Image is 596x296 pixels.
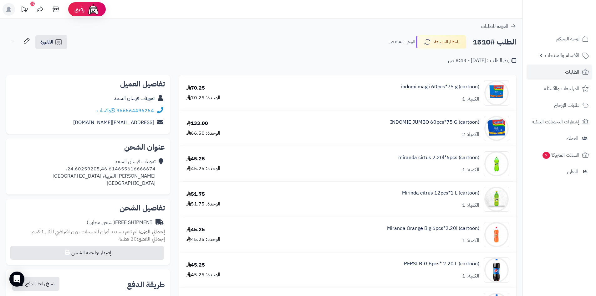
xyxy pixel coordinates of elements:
[32,228,137,236] span: لم تقم بتحديد أوزان للمنتجات ، وزن افتراضي للكل 1 كجم
[74,6,84,13] span: رفيق
[127,281,165,288] h2: طريقة الدفع
[11,143,165,151] h2: عنوان الشحن
[543,152,550,159] span: 7
[527,148,592,163] a: السلات المتروكة7
[481,23,516,30] a: العودة للطلبات
[401,83,479,91] a: indomi magli 60pcs*75 g (cartoon)
[484,116,509,141] img: 1747283225-Screenshot%202025-05-15%20072245-90x90.jpg
[186,120,208,127] div: 133.00
[527,65,592,80] a: الطلبات
[35,35,67,49] a: الفاتورة
[402,190,479,197] a: Mirinda citrus 12pcs*1 L (cartoon)
[532,117,579,126] span: إشعارات التحويلات البنكية
[527,164,592,179] a: التقارير
[404,260,479,267] a: PEPSI BIG 6pcs* 2.20 L (cartoon)
[186,191,205,198] div: 51.75
[484,80,509,106] img: 1747282501-49GxOi1ivnSFmiOaJUuMSRkWbJcibU5M-90x90.jpg
[527,114,592,129] a: إشعارات التحويلات البنكية
[416,35,466,49] button: بانتظار المراجعة
[545,51,579,60] span: الأقسام والمنتجات
[11,204,165,212] h2: تفاصيل الشحن
[186,262,205,269] div: 45.25
[9,272,24,287] div: Open Intercom Messenger
[87,3,99,16] img: ai-face.png
[12,277,59,291] button: نسخ رابط الدفع
[186,85,205,92] div: 70.25
[527,131,592,146] a: العملاء
[473,36,516,49] h2: الطلب #1510
[10,246,164,260] button: إصدار بوليصة الشحن
[137,235,165,243] strong: إجمالي القطع:
[567,167,578,176] span: التقارير
[556,34,579,43] span: لوحة التحكم
[97,107,115,114] a: واتساب
[544,84,579,93] span: المراجعات والأسئلة
[40,38,53,46] span: الفاتورة
[87,219,152,226] div: FREE SHIPMENT
[139,228,165,236] strong: إجمالي الوزن:
[186,226,205,233] div: 45.25
[462,202,479,209] div: الكمية: 1
[462,273,479,280] div: الكمية: 1
[186,271,220,278] div: الوحدة: 45.25
[186,130,220,137] div: الوحدة: 66.50
[387,225,479,232] a: Miranda Orange Big 6pcs*2.20l (cartoon)
[462,131,479,138] div: الكمية: 2
[116,107,154,114] a: 966564496254
[565,68,579,76] span: الطلبات
[566,134,578,143] span: العملاء
[484,257,509,283] img: 1747594021-514wrKpr-GL._AC_SL1500-90x90.jpg
[481,23,508,30] span: العودة للطلبات
[186,165,220,172] div: الوحدة: 45.25
[25,280,54,288] span: نسخ رابط الدفع
[30,2,35,6] div: 10
[554,101,579,110] span: طلبات الإرجاع
[186,200,220,208] div: الوحدة: 51.75
[527,31,592,46] a: لوحة التحكم
[186,94,220,101] div: الوحدة: 70.25
[484,187,509,212] img: 1747566256-XP8G23evkchGmxKUr8YaGb2gsq2hZno4-90x90.jpg
[462,166,479,174] div: الكمية: 1
[527,98,592,113] a: طلبات الإرجاع
[389,39,415,45] small: اليوم - 8:43 ص
[17,3,32,17] a: تحديثات المنصة
[462,96,479,103] div: الكمية: 1
[11,80,165,88] h2: تفاصيل العميل
[114,95,155,102] a: تموينات فرسان السعد
[119,235,165,243] small: 20 قطعة
[484,151,509,176] img: 1747544486-c60db756-6ee7-44b0-a7d4-ec449800-90x90.jpg
[390,119,479,126] a: INDOMIE JUMBO 60pcs*75 G (cartoon)
[73,119,154,126] a: [EMAIL_ADDRESS][DOMAIN_NAME]
[542,151,579,159] span: السلات المتروكة
[484,222,509,247] img: 1747574203-8a7d3ffb-4f3f-4704-a106-a98e4bc3-90x90.jpg
[53,158,155,187] div: تموينات فرسان السعد 24.60259205,46.614655616666674، [PERSON_NAME] الغربية، [GEOGRAPHIC_DATA] [GEO...
[186,236,220,243] div: الوحدة: 45.25
[186,155,205,163] div: 45.25
[462,237,479,244] div: الكمية: 1
[398,154,479,161] a: miranda cirtus 2.20l*6pcs (cartoon)
[87,219,115,226] span: ( شحن مجاني )
[527,81,592,96] a: المراجعات والأسئلة
[448,57,516,64] div: تاريخ الطلب : [DATE] - 8:43 ص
